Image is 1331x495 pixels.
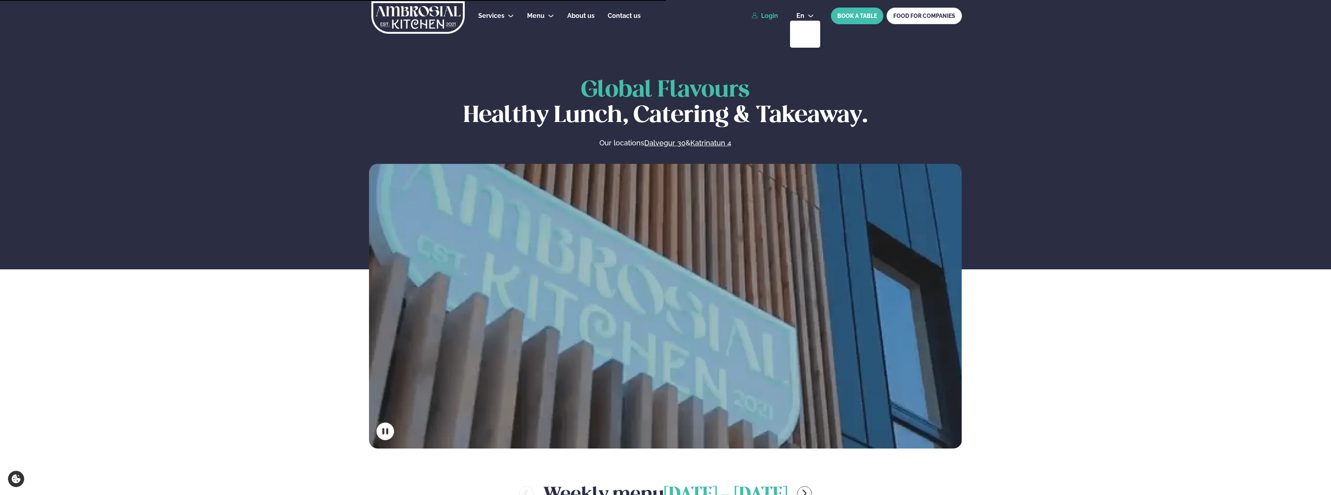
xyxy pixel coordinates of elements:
[690,138,731,148] a: Katrinatun 4
[527,11,545,21] a: Menu
[527,12,545,19] span: Menu
[8,471,24,487] a: Cookie settings
[371,1,466,34] img: logo
[369,78,962,129] h1: Healthy Lunch, Catering & Takeaway.
[567,11,595,21] a: About us
[608,12,641,19] span: Contact us
[478,12,504,19] span: Services
[515,138,815,148] p: Our locations &
[567,12,595,19] span: About us
[887,8,962,24] a: FOOD FOR COMPANIES
[751,12,778,19] a: Login
[608,11,641,21] a: Contact us
[478,11,504,21] a: Services
[831,8,883,24] button: BOOK A TABLE
[581,79,750,101] span: Global Flavours
[644,138,686,148] a: Dalvegur 30
[796,13,804,19] span: en
[790,13,820,19] button: en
